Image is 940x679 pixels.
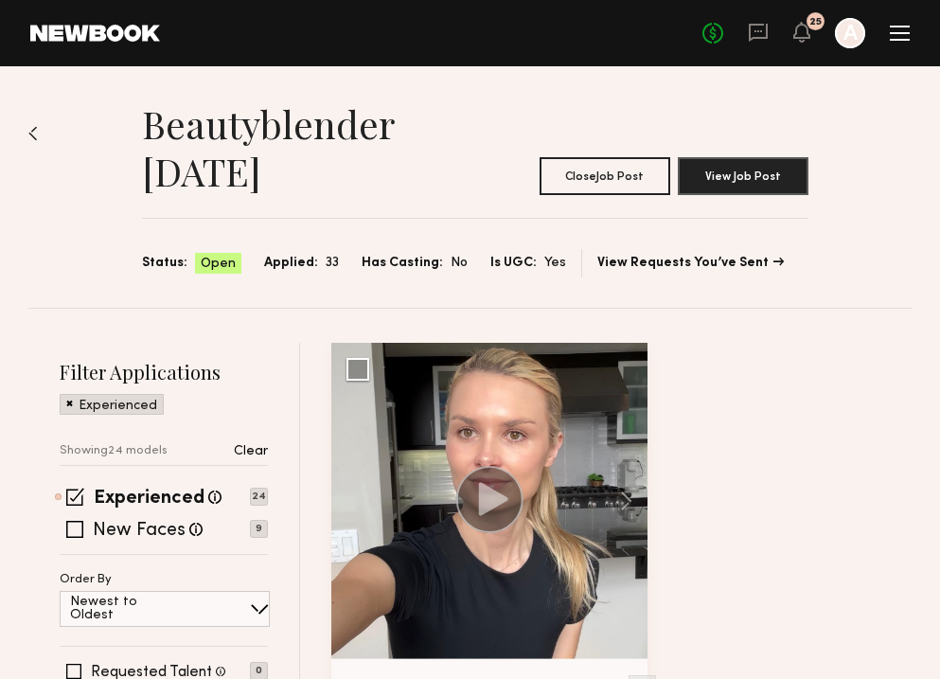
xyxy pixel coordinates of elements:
[326,253,339,274] span: 33
[93,522,186,541] label: New Faces
[678,157,808,195] button: View Job Post
[234,445,268,458] p: Clear
[142,253,187,274] span: Status:
[79,400,157,413] p: Experienced
[201,255,236,274] span: Open
[94,490,204,509] label: Experienced
[809,17,822,27] div: 25
[250,520,268,538] p: 9
[362,253,443,274] span: Has Casting:
[60,359,268,384] h2: Filter Applications
[490,253,537,274] span: Is UGC:
[540,157,670,195] button: CloseJob Post
[250,488,268,506] p: 24
[835,18,865,48] a: A
[264,253,318,274] span: Applied:
[142,100,521,195] h1: Beautyblender [DATE]
[70,596,183,622] p: Newest to Oldest
[544,253,566,274] span: Yes
[60,445,168,457] p: Showing 24 models
[28,126,38,141] img: Back to previous page
[60,574,112,586] p: Order By
[597,257,784,270] a: View Requests You’ve Sent
[451,253,468,274] span: No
